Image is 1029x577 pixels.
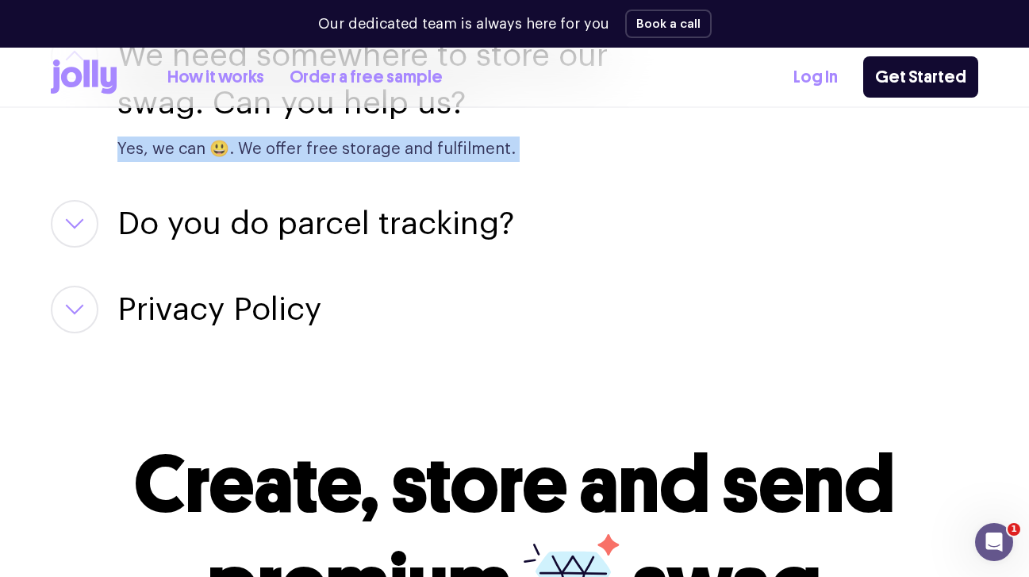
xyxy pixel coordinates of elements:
span: 1 [1008,523,1020,536]
iframe: Intercom live chat [975,523,1013,561]
a: Get Started [863,56,978,98]
p: Our dedicated team is always here for you [318,13,609,35]
button: Do you do parcel tracking? [117,200,514,248]
a: Order a free sample [290,64,443,90]
p: Yes, we can 😃. We offer free storage and fulfilment. [117,137,524,162]
a: How it works [167,64,264,90]
a: Log In [793,64,838,90]
button: Privacy Policy [117,286,321,333]
button: Book a call [625,10,712,38]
